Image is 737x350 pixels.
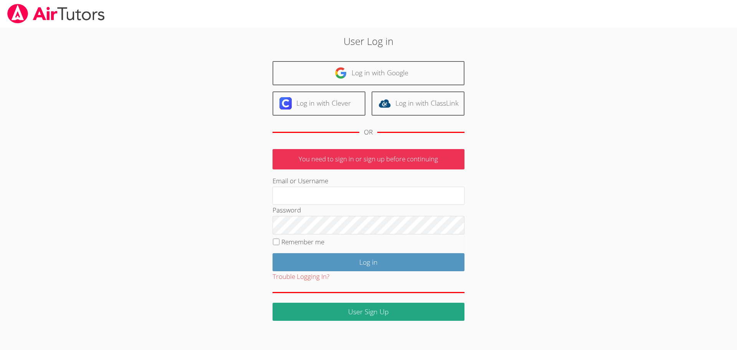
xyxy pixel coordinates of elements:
label: Remember me [281,237,324,246]
a: Log in with Google [273,61,464,85]
button: Trouble Logging In? [273,271,329,282]
p: You need to sign in or sign up before continuing [273,149,464,169]
input: Log in [273,253,464,271]
a: User Sign Up [273,303,464,321]
img: airtutors_banner-c4298cdbf04f3fff15de1276eac7730deb9818008684d7c2e4769d2f7ddbe033.png [7,4,106,23]
img: classlink-logo-d6bb404cc1216ec64c9a2012d9dc4662098be43eaf13dc465df04b49fa7ab582.svg [378,97,391,109]
div: OR [364,127,373,138]
img: clever-logo-6eab21bc6e7a338710f1a6ff85c0baf02591cd810cc4098c63d3a4b26e2feb20.svg [279,97,292,109]
label: Password [273,206,301,214]
a: Log in with Clever [273,91,365,116]
img: google-logo-50288ca7cdecda66e5e0955fdab243c47b7ad437acaf1139b6f446037453330a.svg [335,67,347,79]
a: Log in with ClassLink [372,91,464,116]
label: Email or Username [273,176,328,185]
h2: User Log in [170,34,568,48]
